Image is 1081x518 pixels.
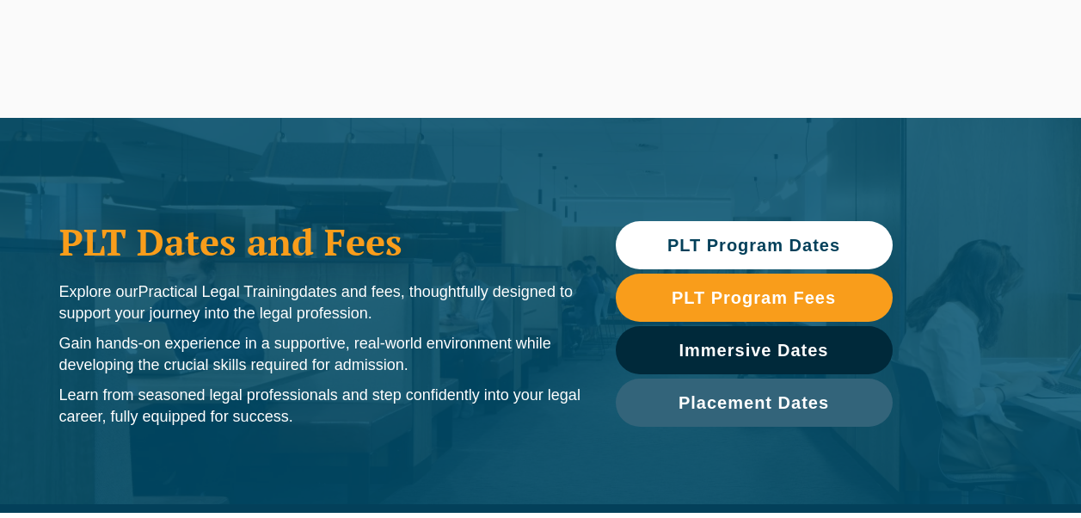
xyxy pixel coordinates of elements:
p: Learn from seasoned legal professionals and step confidently into your legal career, fully equipp... [59,385,581,428]
span: PLT Program Fees [672,289,836,306]
a: Placement Dates [616,379,893,427]
p: Gain hands-on experience in a supportive, real-world environment while developing the crucial ski... [59,333,581,376]
p: Explore our dates and fees, thoughtfully designed to support your journey into the legal profession. [59,281,581,324]
a: Immersive Dates [616,326,893,374]
h1: PLT Dates and Fees [59,220,581,263]
span: Placement Dates [679,394,829,411]
span: Practical Legal Training [138,283,299,300]
a: PLT Program Dates [616,221,893,269]
span: Immersive Dates [679,342,829,359]
span: PLT Program Dates [667,237,840,254]
a: PLT Program Fees [616,274,893,322]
